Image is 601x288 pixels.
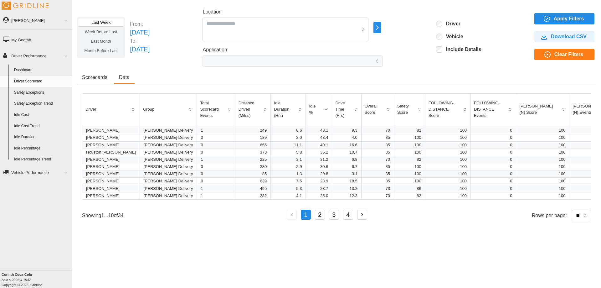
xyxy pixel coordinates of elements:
a: Idle Duration [11,132,72,143]
p: 100 [398,135,421,140]
p: [PERSON_NAME] [86,171,136,177]
p: [PERSON_NAME] Delivery [144,193,193,199]
p: 100 [398,142,421,148]
p: 100 [429,171,467,177]
p: Total Scorecard Events [200,100,222,119]
a: Safety Exceptions [11,87,72,98]
p: 1.3 [275,171,302,177]
p: FOLLOWING-DISTANCE Events [474,100,503,119]
a: Idle Cost [11,109,72,121]
p: 100 [429,128,467,133]
p: 1 [201,193,231,199]
p: 0 [201,135,231,140]
p: 225 [239,157,267,162]
p: 0 [201,178,231,184]
button: Group [140,103,197,116]
button: Apply Filters [534,13,594,24]
p: 100 [520,171,565,177]
span: Week Before Last [85,29,117,34]
p: 0 [475,149,512,155]
p: 0 [475,157,512,162]
p: Distance Driven (Miles) [239,100,258,119]
p: [PERSON_NAME] Delivery [144,157,193,162]
p: 1 [201,128,231,133]
p: 85 [365,164,390,170]
p: [PERSON_NAME] Delivery [144,128,193,133]
p: [PERSON_NAME] [86,135,136,140]
p: [PERSON_NAME] [86,178,136,184]
button: [PERSON_NAME] (N) Score [516,100,569,119]
p: Idle % [309,103,318,116]
p: 0 [201,142,231,148]
button: 1 [301,210,311,220]
button: Drive Time (Hrs) [332,97,361,122]
p: 100 [520,149,565,155]
p: 85 [365,135,390,140]
a: Driver Scorecard [11,76,72,87]
p: 8.6 [275,128,302,133]
p: 100 [398,178,421,184]
button: Safety Score [394,100,425,119]
p: Group [143,106,154,113]
p: [PERSON_NAME] [86,142,136,148]
p: [PERSON_NAME] [86,157,136,162]
p: 100 [520,193,565,199]
p: 13.2 [336,186,357,191]
span: Scorecards [82,75,107,80]
button: Overall Score [362,100,394,119]
p: 0 [475,128,512,133]
b: Corinth Coca-Cola [2,273,32,276]
p: 0 [475,186,512,191]
p: 28.9 [310,178,328,184]
p: 43.4 [310,135,328,140]
p: 48.1 [310,128,328,133]
button: Distance Driven (Miles) [235,97,271,122]
p: 0 [201,164,231,170]
p: 100 [520,164,565,170]
p: From: [130,20,150,28]
p: 0 [475,135,512,140]
p: 4.1 [275,193,302,199]
p: 1 [201,157,231,162]
p: Drive Time (Hrs) [335,100,348,119]
p: 100 [398,171,421,177]
i: beta v.2025.4.1947 [2,278,31,282]
p: 4.0 [336,135,357,140]
p: 85 [239,171,267,177]
p: 70 [365,193,390,199]
p: 85 [365,142,390,148]
p: 0 [475,164,512,170]
label: Location [203,8,222,16]
p: 100 [429,142,467,148]
label: Include Details [442,46,481,53]
p: Idle Duration (Hrs) [274,100,292,119]
button: Idle % [306,100,332,119]
p: 70 [365,157,390,162]
p: [PERSON_NAME] Delivery [144,171,193,177]
p: 100 [520,128,565,133]
span: Apply Filters [554,13,584,24]
img: Gridline [2,2,49,10]
button: 2 [315,210,325,220]
p: 40.1 [310,142,328,148]
label: Application [203,46,227,54]
span: Last Month [91,39,111,44]
p: 85 [365,171,390,177]
p: [PERSON_NAME] Delivery [144,149,193,155]
p: 100 [520,135,565,140]
button: FOLLOWING-DISTANCE Score [425,97,470,122]
p: 0 [201,149,231,155]
a: Safety Exception Trend [11,98,72,109]
p: 0 [475,178,512,184]
p: 30.6 [310,164,328,170]
p: 282 [239,193,267,199]
p: 189 [239,135,267,140]
p: 100 [429,164,467,170]
p: 0 [475,193,512,199]
p: [DATE] [130,28,150,37]
p: 18.5 [336,178,357,184]
p: 5.3 [275,186,302,191]
p: Rows per page: [532,212,567,219]
button: Driver [82,103,140,116]
button: 4 [343,210,353,220]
